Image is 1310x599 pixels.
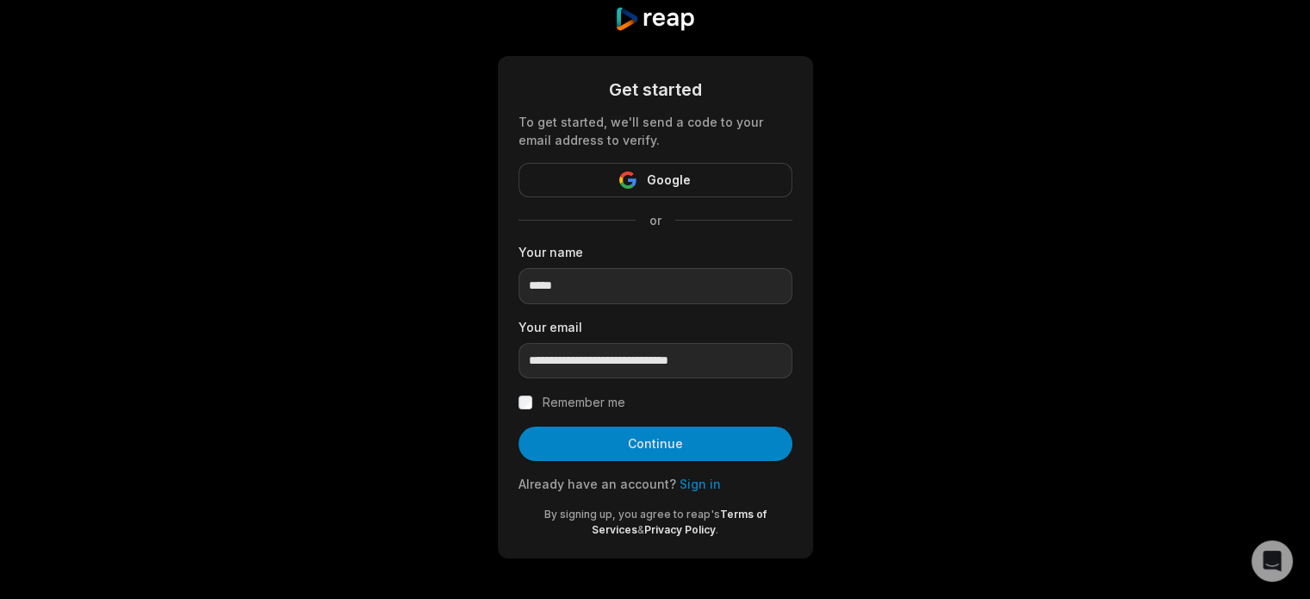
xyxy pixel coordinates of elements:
label: Remember me [543,392,625,413]
span: . [716,523,718,536]
a: Terms of Services [592,508,767,536]
button: Continue [518,427,792,461]
button: Google [518,163,792,197]
span: & [637,523,644,536]
div: Get started [518,77,792,103]
a: Privacy Policy [644,523,716,536]
a: Sign in [680,477,721,491]
span: By signing up, you agree to reap's [544,508,720,521]
span: or [636,211,675,229]
span: Already have an account? [518,477,676,491]
label: Your name [518,243,792,261]
div: To get started, we'll send a code to your email address to verify. [518,113,792,149]
span: Google [647,170,691,190]
img: reap [614,6,696,32]
div: Open Intercom Messenger [1251,540,1293,582]
label: Your email [518,318,792,336]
